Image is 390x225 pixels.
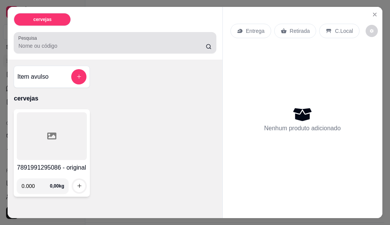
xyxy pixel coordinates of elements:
input: 0.00 [21,178,50,194]
p: C.Local [335,27,353,35]
h4: Item avulso [17,72,48,81]
p: Nenhum produto adicionado [264,124,341,133]
p: Retirada [290,27,310,35]
p: cervejas [33,16,51,23]
p: cervejas [14,94,216,103]
button: Close [369,8,381,21]
p: Entrega [246,27,265,35]
button: increase-product-quantity [73,180,85,192]
label: Pesquisa [18,35,40,41]
button: decrease-product-quantity [366,25,378,37]
input: Pesquisa [18,42,206,50]
button: add-separate-item [71,69,86,84]
h4: 7891991295086 - original [17,163,87,172]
